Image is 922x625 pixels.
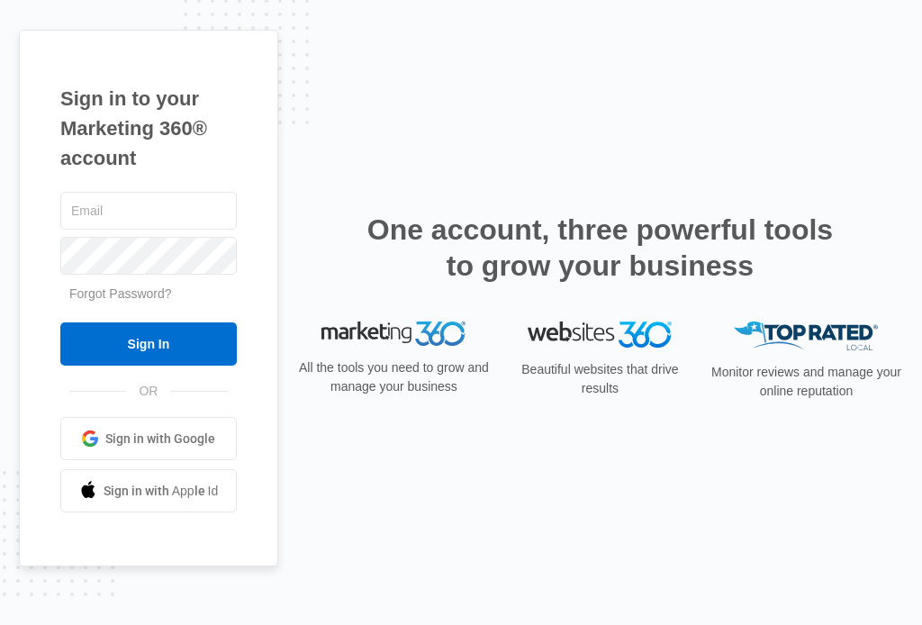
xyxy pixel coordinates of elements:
[105,430,215,448] span: Sign in with Google
[126,382,170,401] span: OR
[297,358,491,396] p: All the tools you need to grow and manage your business
[528,322,672,348] img: Websites 360
[503,360,697,398] p: Beautiful websites that drive results
[60,84,237,173] h1: Sign in to your Marketing 360® account
[734,322,878,351] img: Top Rated Local
[69,286,172,301] a: Forgot Password?
[60,322,237,366] input: Sign In
[60,469,237,512] a: Sign in with Apple Id
[104,482,219,501] span: Sign in with Apple Id
[60,192,237,230] input: Email
[60,417,237,460] a: Sign in with Google
[361,212,838,284] h2: One account, three powerful tools to grow your business
[321,322,466,347] img: Marketing 360
[710,363,903,401] p: Monitor reviews and manage your online reputation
